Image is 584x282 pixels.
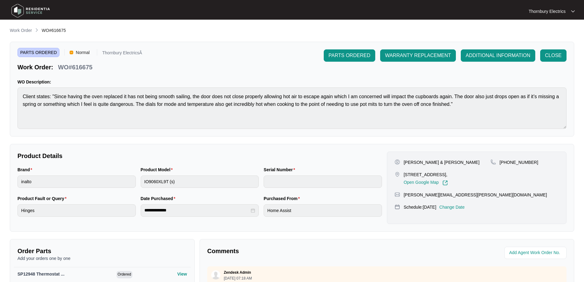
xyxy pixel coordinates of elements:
span: SP12948 Thermostat ... [17,272,64,276]
img: chevron-right [34,28,39,33]
input: Brand [17,176,136,188]
button: WARRANTY REPLACEMENT [380,49,456,62]
input: Product Fault or Query [17,204,136,217]
p: [STREET_ADDRESS], [404,172,448,178]
label: Serial Number [264,167,297,173]
a: Open Google Map [404,180,448,186]
p: WO Description: [17,79,567,85]
img: map-pin [395,204,400,210]
img: Vercel Logo [70,51,73,54]
p: Work Order [10,27,32,33]
span: WARRANTY REPLACEMENT [385,52,451,59]
span: PARTS ORDERED [329,52,370,59]
a: Work Order [9,27,33,34]
img: map-pin [490,159,496,165]
span: Ordered [116,271,132,278]
label: Product Model [141,167,175,173]
p: [DATE] 07:18 AM [224,276,252,280]
p: Change Date [439,204,465,210]
label: Product Fault or Query [17,195,69,202]
p: [PERSON_NAME][EMAIL_ADDRESS][PERSON_NAME][DOMAIN_NAME] [404,192,547,198]
label: Date Purchased [141,195,178,202]
img: dropdown arrow [571,10,575,13]
label: Brand [17,167,35,173]
p: Comments [207,247,383,255]
p: Add your orders one by one [17,255,187,261]
textarea: Client states: "Since having the oven replaced it has not being smooth sailing, the door does not... [17,87,567,129]
p: Product Details [17,152,382,160]
span: CLOSE [545,52,562,59]
input: Add Agent Work Order No. [509,249,563,257]
img: map-pin [395,172,400,177]
p: Order Parts [17,247,187,255]
input: Purchased From [264,204,382,217]
p: [PHONE_NUMBER] [500,159,538,165]
p: Work Order: [17,63,53,71]
input: Date Purchased [144,207,250,214]
img: residentia service logo [9,2,52,20]
span: Normal [73,48,92,57]
span: ADDITIONAL INFORMATION [466,52,530,59]
label: Purchased From [264,195,302,202]
p: Thornbury Electrics [529,8,566,14]
input: Product Model [141,176,259,188]
p: Thornbury ElectricsÂ [102,51,142,57]
button: CLOSE [540,49,567,62]
img: map-pin [395,192,400,197]
span: PARTS ORDERED [17,48,59,57]
p: View [177,271,187,277]
img: user-pin [395,159,400,165]
p: WO#616675 [58,63,92,71]
img: Link-External [442,180,448,186]
p: Schedule: [DATE] [404,204,436,210]
button: PARTS ORDERED [324,49,375,62]
button: ADDITIONAL INFORMATION [461,49,535,62]
span: WO#616675 [42,28,66,33]
p: [PERSON_NAME] & [PERSON_NAME] [404,159,479,165]
input: Serial Number [264,176,382,188]
img: user.svg [211,270,220,280]
p: Zendesk Admin [224,270,251,275]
